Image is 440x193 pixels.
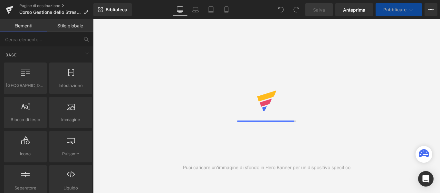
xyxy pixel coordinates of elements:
[383,7,407,12] font: Pubblicare
[57,23,83,28] font: Stile globale
[376,3,422,16] button: Pubblicare
[183,165,350,170] font: Puoi caricare un'immagine di sfondo in Hero Banner per un dispositivo specifico
[19,3,93,8] a: Pagine di destinazione
[172,3,188,16] a: Scrivania
[5,53,17,57] font: Base
[106,7,127,12] font: Biblioteca
[219,3,234,16] a: Mobile
[274,3,287,16] button: Disfare
[19,3,60,8] font: Pagine di destinazione
[188,3,203,16] a: Computer portatile
[335,3,373,16] a: Anteprima
[62,151,79,156] font: Pulsante
[14,185,36,190] font: Separatore
[20,151,31,156] font: Icona
[63,185,78,190] font: Liquido
[290,3,303,16] button: Rifare
[313,7,325,13] font: Salva
[59,83,83,88] font: Intestazione
[425,3,437,16] button: Di più
[61,117,80,122] font: Immagine
[93,3,132,16] a: Nuova Biblioteca
[11,117,40,122] font: Blocco di testo
[343,7,365,13] font: Anteprima
[418,171,434,187] div: Open Intercom Messenger
[19,9,133,15] font: Corso Gestione dello Stress (MBSR)- pagina esaurita
[14,23,32,28] font: Elementi
[6,83,49,88] font: [GEOGRAPHIC_DATA]
[203,3,219,16] a: Tavoletta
